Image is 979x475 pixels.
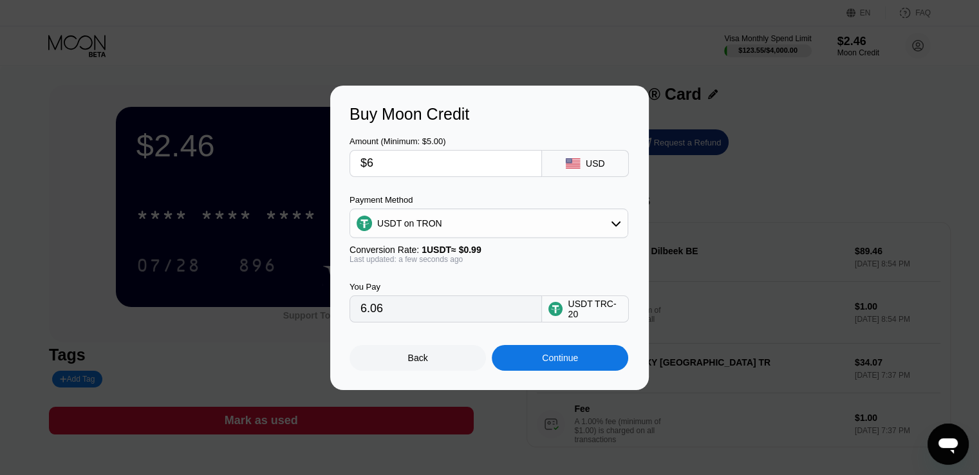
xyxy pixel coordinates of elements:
[568,299,622,319] div: USDT TRC-20
[350,136,542,146] div: Amount (Minimum: $5.00)
[542,353,578,363] div: Continue
[350,105,629,124] div: Buy Moon Credit
[360,151,531,176] input: $0.00
[350,282,542,292] div: You Pay
[928,424,969,465] iframe: Mesajlaşma penceresini başlatma düğmesi
[408,353,428,363] div: Back
[377,218,442,228] div: USDT on TRON
[350,210,628,236] div: USDT on TRON
[350,345,486,371] div: Back
[350,195,628,205] div: Payment Method
[422,245,481,255] span: 1 USDT ≈ $0.99
[586,158,605,169] div: USD
[350,245,628,255] div: Conversion Rate:
[350,255,628,264] div: Last updated: a few seconds ago
[492,345,628,371] div: Continue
